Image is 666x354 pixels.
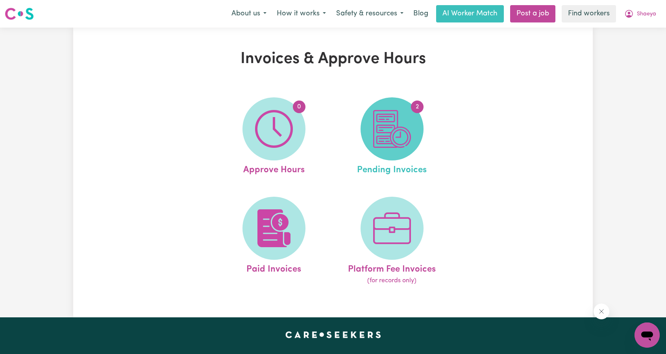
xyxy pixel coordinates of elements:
[411,101,424,113] span: 2
[226,6,272,22] button: About us
[285,332,381,338] a: Careseekers home page
[5,7,34,21] img: Careseekers logo
[348,260,436,276] span: Platform Fee Invoices
[510,5,555,22] a: Post a job
[243,160,305,177] span: Approve Hours
[562,5,616,22] a: Find workers
[331,6,409,22] button: Safety & resources
[217,197,331,286] a: Paid Invoices
[367,276,416,285] span: (for records only)
[5,5,34,23] a: Careseekers logo
[335,197,449,286] a: Platform Fee Invoices(for records only)
[272,6,331,22] button: How it works
[436,5,504,22] a: AI Worker Match
[335,97,449,177] a: Pending Invoices
[637,10,656,19] span: Shaeya
[293,101,305,113] span: 0
[165,50,501,69] h1: Invoices & Approve Hours
[5,6,48,12] span: Need any help?
[619,6,661,22] button: My Account
[246,260,301,276] span: Paid Invoices
[217,97,331,177] a: Approve Hours
[409,5,433,22] a: Blog
[594,304,609,319] iframe: Close message
[357,160,427,177] span: Pending Invoices
[635,322,660,348] iframe: Button to launch messaging window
